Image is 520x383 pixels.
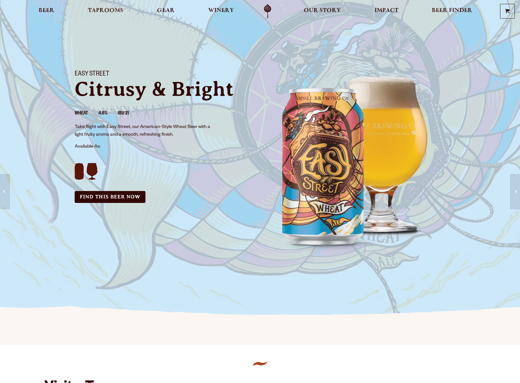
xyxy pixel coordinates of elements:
[432,8,472,13] span: Beer Finder
[75,110,98,118] li: Wheat
[260,63,453,256] img: Easy Street Wheat
[370,4,403,19] a: Impact
[98,110,118,118] li: 4.6%
[75,191,145,203] a: Find this Beer Now
[208,8,234,13] span: Winery
[255,4,280,19] a: Odell Home
[118,110,139,118] li: IBU 21
[75,79,252,99] p: Citrusy & Bright
[34,4,59,19] a: Beer
[300,4,345,19] a: Our Story
[84,4,127,19] a: Taprooms
[204,4,238,19] a: Winery
[428,4,477,19] a: Beer Finder
[375,8,398,13] span: Impact
[88,8,123,13] span: Taprooms
[75,143,252,151] p: Available As:
[157,8,175,13] span: Gear
[39,8,54,13] span: Beer
[75,70,252,79] h1: Easy Street
[75,125,210,138] span: Take flight with Easy Street, our American-Style Wheat Beer with a light fruity aroma and a smoot...
[153,4,179,19] a: Gear
[304,8,341,13] span: Our Story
